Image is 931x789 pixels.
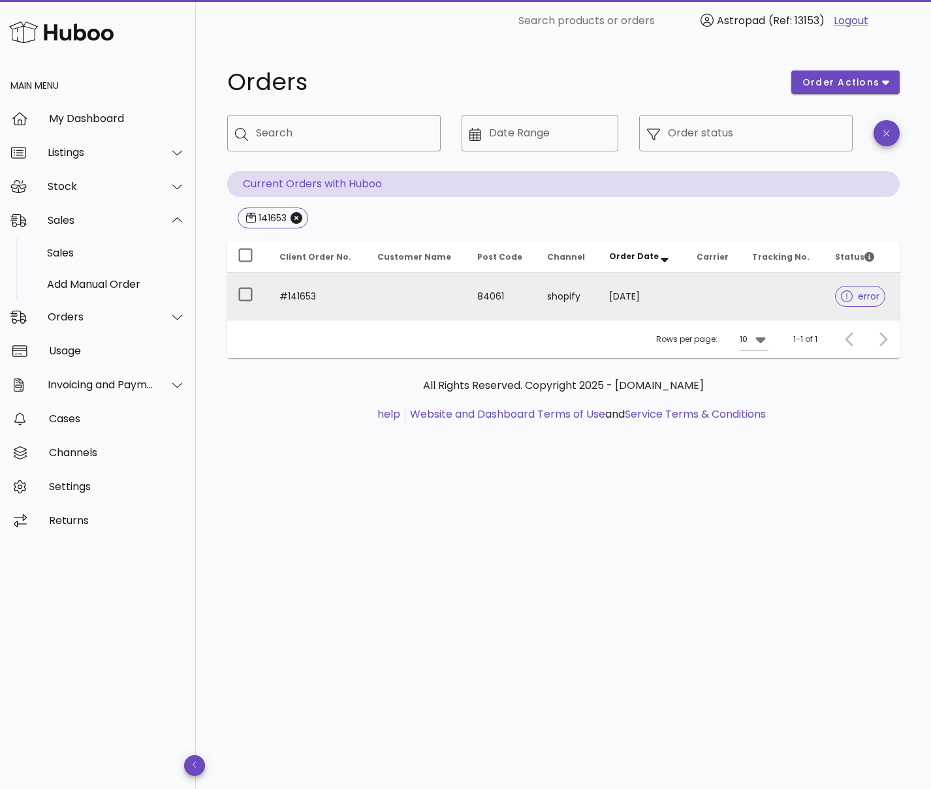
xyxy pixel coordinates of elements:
span: error [841,292,879,301]
div: My Dashboard [49,112,185,125]
th: Channel [537,241,599,273]
button: order actions [791,70,900,94]
div: Add Manual Order [47,278,185,290]
div: 10Rows per page: [740,329,768,350]
span: (Ref: 13153) [768,13,825,28]
th: Customer Name [367,241,467,273]
a: help [377,407,400,422]
div: Sales [47,247,185,259]
td: [DATE] [599,273,686,320]
span: Tracking No. [752,251,810,262]
div: 10 [740,333,748,345]
span: Carrier [697,251,729,262]
th: Tracking No. [742,241,825,273]
span: Astropad [717,13,765,28]
div: Settings [49,480,185,493]
p: All Rights Reserved. Copyright 2025 - [DOMAIN_NAME] [238,378,889,394]
a: Service Terms & Conditions [625,407,766,422]
button: Close [291,212,302,224]
span: Order Date [609,251,659,262]
div: Invoicing and Payments [48,379,154,391]
div: 141653 [256,211,287,224]
div: Cases [49,412,185,425]
span: Client Order No. [279,251,351,262]
a: Website and Dashboard Terms of Use [410,407,605,422]
th: Status [825,241,900,273]
div: Stock [48,180,154,193]
td: shopify [537,273,599,320]
span: order actions [802,76,880,89]
div: Sales [48,214,154,226]
div: Orders [48,311,154,323]
td: #141653 [269,273,367,320]
div: Listings [48,146,154,159]
div: Returns [49,514,185,527]
span: Status [835,251,874,262]
th: Order Date: Sorted descending. Activate to remove sorting. [599,241,686,273]
div: Channels [49,446,185,459]
div: Usage [49,345,185,357]
p: Current Orders with Huboo [227,171,900,197]
h1: Orders [227,70,776,94]
th: Post Code [467,241,537,273]
div: Rows per page: [656,320,768,358]
span: Customer Name [377,251,451,262]
th: Client Order No. [269,241,367,273]
span: Channel [547,251,585,262]
td: 84061 [467,273,537,320]
a: Logout [834,13,868,29]
span: Post Code [477,251,522,262]
th: Carrier [686,241,742,273]
div: 1-1 of 1 [793,333,817,345]
img: Huboo Logo [9,18,114,46]
li: and [405,407,766,422]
